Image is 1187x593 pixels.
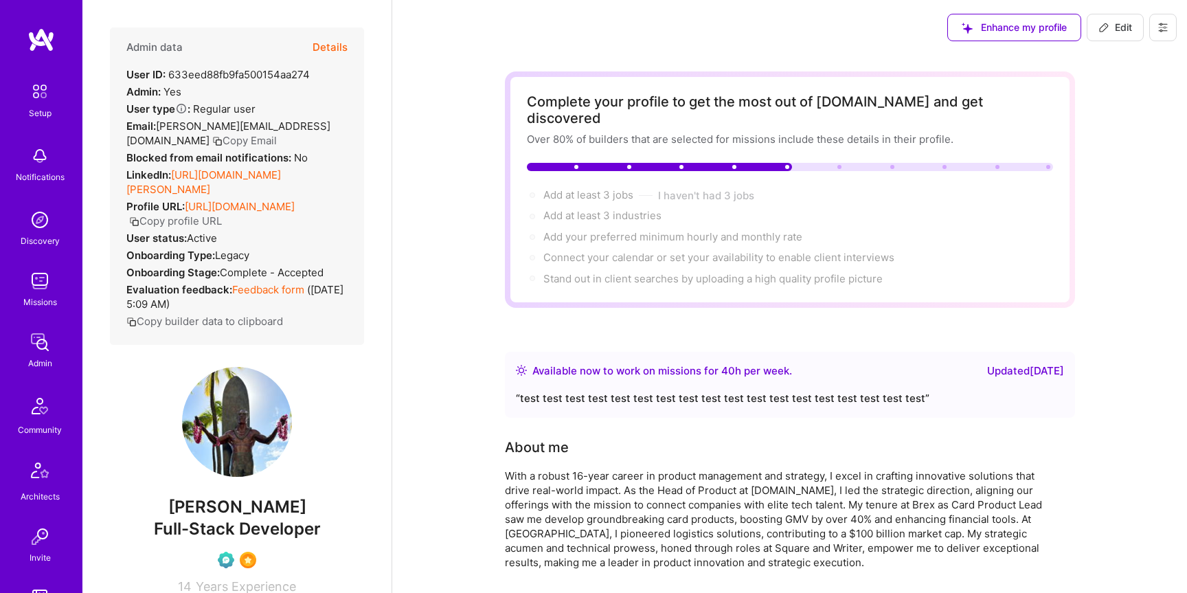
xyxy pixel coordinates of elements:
img: teamwork [26,267,54,295]
div: Invite [30,550,51,565]
i: icon SuggestedTeams [962,23,973,34]
strong: Onboarding Stage: [126,266,220,279]
button: I haven't had 3 jobs [658,188,754,203]
strong: Profile URL: [126,200,185,213]
strong: User status: [126,232,187,245]
a: [URL][DOMAIN_NAME] [185,200,295,213]
i: icon Copy [212,136,223,146]
span: Add your preferred minimum hourly and monthly rate [543,230,802,243]
strong: LinkedIn: [126,168,171,181]
span: Connect your calendar or set your availability to enable client interviews [543,251,894,264]
strong: User ID: [126,68,166,81]
span: Add at least 3 jobs [543,188,633,201]
div: Updated [DATE] [987,363,1064,379]
span: 40 [721,364,735,377]
div: Available now to work on missions for h per week . [532,363,792,379]
img: logo [27,27,55,52]
img: User Avatar [182,367,292,477]
button: Copy Email [212,133,277,148]
button: Copy builder data to clipboard [126,314,283,328]
span: [PERSON_NAME] [110,497,364,517]
div: With a robust 16-year career in product management and strategy, I excel in crafting innovative s... [505,469,1054,570]
div: Regular user [126,102,256,116]
img: SelectionTeam [240,552,256,568]
div: No [126,150,308,165]
span: [PERSON_NAME][EMAIL_ADDRESS][DOMAIN_NAME] [126,120,330,147]
div: Discovery [21,234,60,248]
div: Yes [126,85,181,99]
div: “ test test test test test test test test test test test test test test test test test test ” [516,390,1064,407]
img: discovery [26,206,54,234]
div: Admin [28,356,52,370]
span: Enhance my profile [962,21,1067,34]
button: Details [313,27,348,67]
div: Setup [29,106,52,120]
strong: Email: [126,120,156,133]
span: Full-Stack Developer [154,519,321,539]
div: Architects [21,489,60,504]
i: Help [175,102,188,115]
button: Copy profile URL [129,214,222,228]
button: Edit [1087,14,1144,41]
span: Active [187,232,217,245]
i: icon Copy [126,317,137,327]
i: icon Copy [129,216,139,227]
strong: Blocked from email notifications: [126,151,294,164]
img: Community [23,390,56,423]
span: Add at least 3 industries [543,209,662,222]
img: setup [25,77,54,106]
span: legacy [215,249,249,262]
img: Evaluation Call Pending [218,552,234,568]
span: Complete - Accepted [220,266,324,279]
div: Complete your profile to get the most out of [DOMAIN_NAME] and get discovered [527,93,1053,126]
strong: Onboarding Type: [126,249,215,262]
div: Community [18,423,62,437]
h4: Admin data [126,41,183,54]
img: Invite [26,523,54,550]
div: Stand out in client searches by uploading a high quality profile picture [543,271,883,286]
img: bell [26,142,54,170]
span: Edit [1098,21,1132,34]
div: ( [DATE] 5:09 AM ) [126,282,348,311]
a: Feedback form [232,283,304,296]
strong: User type : [126,102,190,115]
img: Architects [23,456,56,489]
a: [URL][DOMAIN_NAME][PERSON_NAME] [126,168,281,196]
div: About me [505,437,569,458]
div: Missions [23,295,57,309]
div: Notifications [16,170,65,184]
div: Over 80% of builders that are selected for missions include these details in their profile. [527,132,1053,146]
img: Availability [516,365,527,376]
strong: Admin: [126,85,161,98]
strong: Evaluation feedback: [126,283,232,296]
img: admin teamwork [26,328,54,356]
div: 633eed88fb9fa500154aa274 [126,67,310,82]
button: Enhance my profile [947,14,1081,41]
